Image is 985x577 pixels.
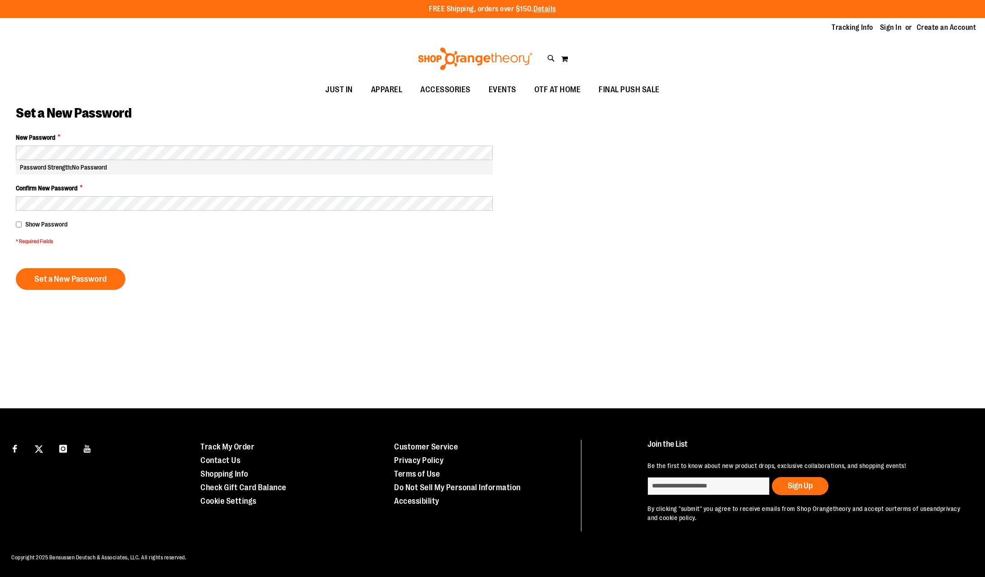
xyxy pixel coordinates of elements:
[200,442,254,451] a: Track My Order
[394,456,443,465] a: Privacy Policy
[7,440,23,456] a: Visit our Facebook page
[533,5,556,13] a: Details
[16,184,77,193] span: Confirm New Password
[895,505,930,512] a: terms of use
[11,554,186,561] span: Copyright 2025 Bensussen Deutsch & Associates, LLC. All rights reserved.
[31,440,47,456] a: Visit our X page
[394,497,439,506] a: Accessibility
[362,80,412,100] a: APPAREL
[480,80,525,100] a: EVENTS
[72,164,107,171] span: No Password
[35,445,43,453] img: Twitter
[25,221,67,228] span: Show Password
[371,80,403,100] span: APPAREL
[417,47,534,70] img: Shop Orangetheory
[647,440,962,457] h4: Join the List
[788,481,813,490] span: Sign Up
[917,23,976,33] a: Create an Account
[599,80,660,100] span: FINAL PUSH SALE
[590,80,669,100] a: FINAL PUSH SALE
[325,80,353,100] span: JUST IN
[200,456,240,465] a: Contact Us
[832,23,873,33] a: Tracking Info
[880,23,902,33] a: Sign In
[534,80,581,100] span: OTF AT HOME
[55,440,71,456] a: Visit our Instagram page
[647,505,960,521] a: privacy and cookie policy.
[200,483,286,492] a: Check Gift Card Balance
[394,469,440,478] a: Terms of Use
[420,80,471,100] span: ACCESSORIES
[200,497,257,506] a: Cookie Settings
[647,504,962,522] p: By clicking "submit" you agree to receive emails from Shop Orangetheory and accept our and
[316,80,362,100] a: JUST IN
[80,440,95,456] a: Visit our Youtube page
[16,133,55,142] span: New Password
[411,80,480,100] a: ACCESSORIES
[489,80,516,100] span: EVENTS
[647,477,770,495] input: enter email
[429,4,556,14] p: FREE Shipping, orders over $150.
[647,461,962,470] p: Be the first to know about new product drops, exclusive collaborations, and shopping events!
[16,105,131,121] span: Set a New Password
[200,469,248,478] a: Shopping Info
[772,477,828,495] button: Sign Up
[34,274,107,284] span: Set a New Password
[16,160,493,175] div: Password Strength:
[525,80,590,100] a: OTF AT HOME
[394,442,458,451] a: Customer Service
[394,483,521,492] a: Do Not Sell My Personal Information
[16,268,125,290] button: Set a New Password
[16,238,493,246] span: * Required Fields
